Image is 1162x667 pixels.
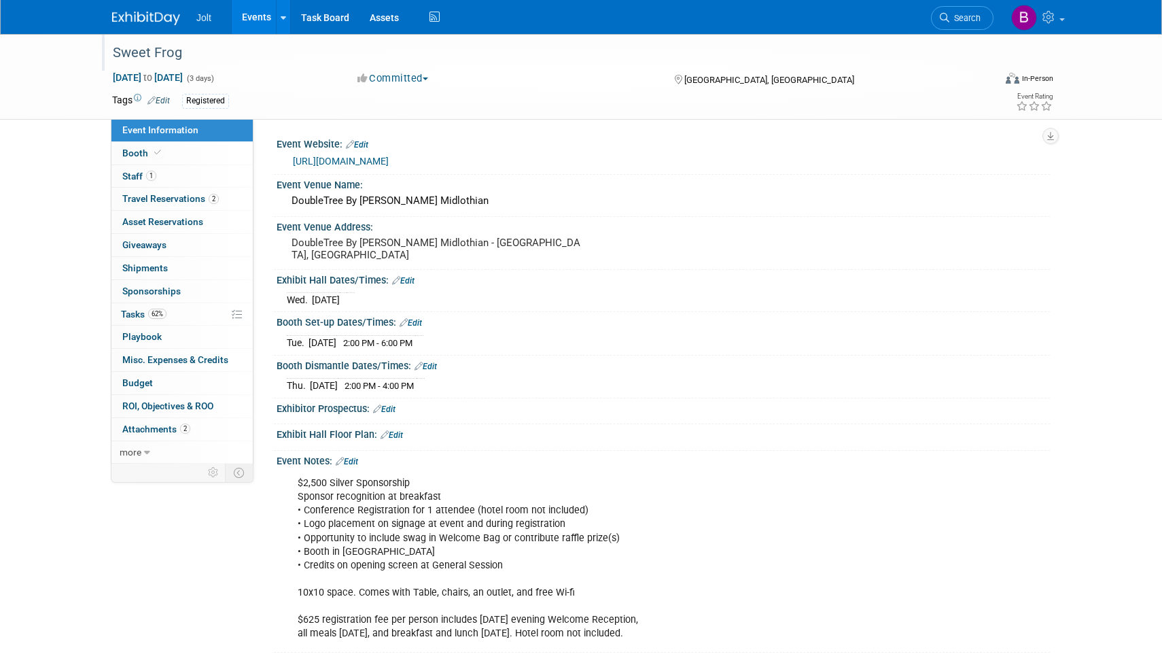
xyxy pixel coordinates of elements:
a: Tasks62% [111,303,253,326]
div: Event Venue Address: [277,217,1050,234]
span: to [141,72,154,83]
div: Event Rating [1016,93,1053,100]
a: Staff1 [111,165,253,188]
i: Booth reservation complete [154,149,161,156]
a: Giveaways [111,234,253,256]
span: (3 days) [186,74,214,83]
a: Edit [346,140,368,150]
pre: DoubleTree By [PERSON_NAME] Midlothian - [GEOGRAPHIC_DATA], [GEOGRAPHIC_DATA] [292,237,584,261]
span: 2 [180,424,190,434]
div: Sweet Frog [108,41,973,65]
span: [DATE] [DATE] [112,71,183,84]
a: Edit [373,405,395,414]
td: [DATE] [312,293,340,307]
a: [URL][DOMAIN_NAME] [293,156,389,167]
a: Sponsorships [111,280,253,303]
span: Jolt [196,12,211,23]
div: Event Website: [277,134,1050,152]
span: 2 [209,194,219,204]
a: Booth [111,142,253,165]
td: Toggle Event Tabs [226,464,253,481]
span: Playbook [122,331,162,342]
a: Search [931,6,993,30]
td: [DATE] [309,335,336,349]
a: more [111,441,253,464]
td: Tue. [287,335,309,349]
a: Shipments [111,257,253,279]
div: Exhibitor Prospectus: [277,398,1050,416]
span: Shipments [122,262,168,273]
span: [GEOGRAPHIC_DATA], [GEOGRAPHIC_DATA] [684,75,854,85]
span: Budget [122,377,153,388]
div: Booth Set-up Dates/Times: [277,312,1050,330]
a: Travel Reservations2 [111,188,253,210]
span: 2:00 PM - 4:00 PM [345,381,414,391]
img: Format-Inperson.png [1006,73,1019,84]
span: Travel Reservations [122,193,219,204]
span: Asset Reservations [122,216,203,227]
img: ExhibitDay [112,12,180,25]
a: Asset Reservations [111,211,253,233]
span: Event Information [122,124,198,135]
a: ROI, Objectives & ROO [111,395,253,417]
a: Edit [336,457,358,466]
img: Brooke Valderrama [1011,5,1037,31]
td: Tags [112,93,170,109]
td: Thu. [287,379,310,393]
span: Misc. Expenses & Credits [122,354,228,365]
div: Exhibit Hall Dates/Times: [277,270,1050,288]
div: In-Person [1021,73,1053,84]
span: 62% [148,309,166,319]
span: Tasks [121,309,166,320]
div: DoubleTree By [PERSON_NAME] Midlothian [287,190,1040,211]
span: more [120,447,141,458]
span: Booth [122,148,164,158]
span: Search [949,13,981,23]
a: Event Information [111,119,253,141]
span: Giveaways [122,239,166,250]
div: Registered [182,94,229,108]
td: Personalize Event Tab Strip [202,464,226,481]
div: Booth Dismantle Dates/Times: [277,356,1050,373]
td: Wed. [287,293,312,307]
div: Exhibit Hall Floor Plan: [277,424,1050,442]
a: Misc. Expenses & Credits [111,349,253,371]
span: Staff [122,171,156,182]
span: 2:00 PM - 6:00 PM [343,338,412,348]
div: Event Venue Name: [277,175,1050,192]
a: Edit [415,362,437,371]
span: Attachments [122,424,190,434]
span: 1 [146,171,156,181]
span: Sponsorships [122,286,181,296]
div: $2,500 Silver Sponsorship Sponsor recognition at breakfast • Conference Registration for 1 attend... [288,470,900,647]
a: Playbook [111,326,253,348]
a: Edit [392,276,415,286]
a: Edit [400,318,422,328]
button: Committed [353,71,434,86]
span: ROI, Objectives & ROO [122,400,213,411]
div: Event Notes: [277,451,1050,468]
td: [DATE] [310,379,338,393]
a: Attachments2 [111,418,253,441]
div: Event Format [913,71,1053,91]
a: Budget [111,372,253,394]
a: Edit [381,430,403,440]
a: Edit [147,96,170,105]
